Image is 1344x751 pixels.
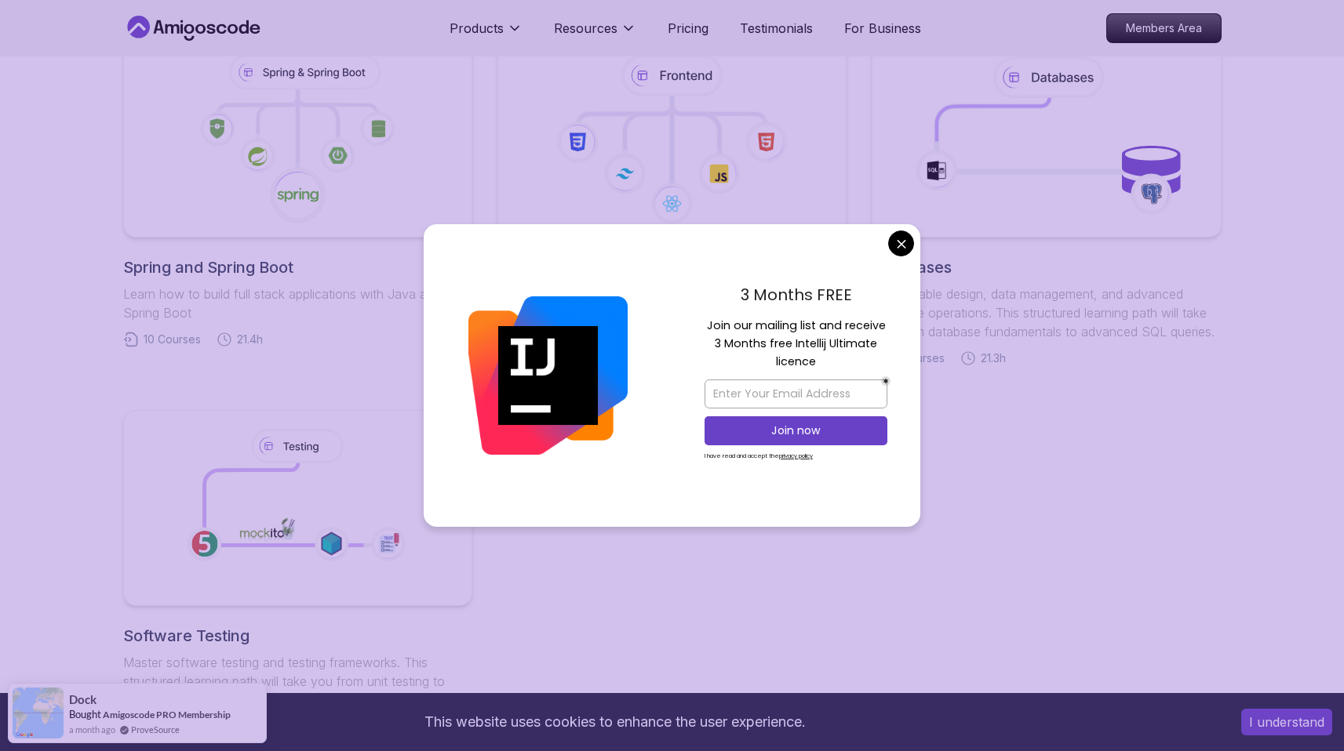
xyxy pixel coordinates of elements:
button: Products [450,19,523,50]
p: Master software testing and testing frameworks. This structured learning path will take you from ... [123,653,472,709]
span: a month ago [69,723,115,736]
img: provesource social proof notification image [13,688,64,738]
button: Resources [554,19,636,50]
button: Accept cookies [1241,709,1332,735]
a: Testimonials [740,19,813,38]
p: Master table design, data management, and advanced database operations. This structured learning ... [872,285,1221,341]
a: Spring and Spring BootLearn how to build full stack applications with Java and Spring Boot10 Cour... [123,42,472,347]
span: 10 Courses [144,332,201,347]
p: Products [450,19,504,38]
p: Learn how to build full stack applications with Java and Spring Boot [123,285,472,322]
a: ProveSource [131,723,180,736]
span: 21.3h [981,350,1006,366]
a: Frontend DeveloperMaster modern frontend development from basics to advanced React applications. ... [497,42,847,366]
h2: Software Testing [123,625,472,647]
a: Software TestingMaster software testing and testing frameworks. This structured learning path wil... [123,410,472,735]
span: Bought [69,708,101,720]
a: Members Area [1106,13,1222,43]
p: Members Area [1107,14,1221,42]
a: DatabasesMaster table design, data management, and advanced database operations. This structured ... [872,42,1221,366]
h2: Databases [872,256,1221,278]
a: For Business [844,19,921,38]
a: Amigoscode PRO Membership [103,709,231,720]
p: Resources [554,19,617,38]
a: Pricing [668,19,708,38]
h2: Spring and Spring Boot [123,256,472,278]
span: 21.4h [237,332,263,347]
div: This website uses cookies to enhance the user experience. [12,705,1218,739]
span: Dock [69,693,97,706]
